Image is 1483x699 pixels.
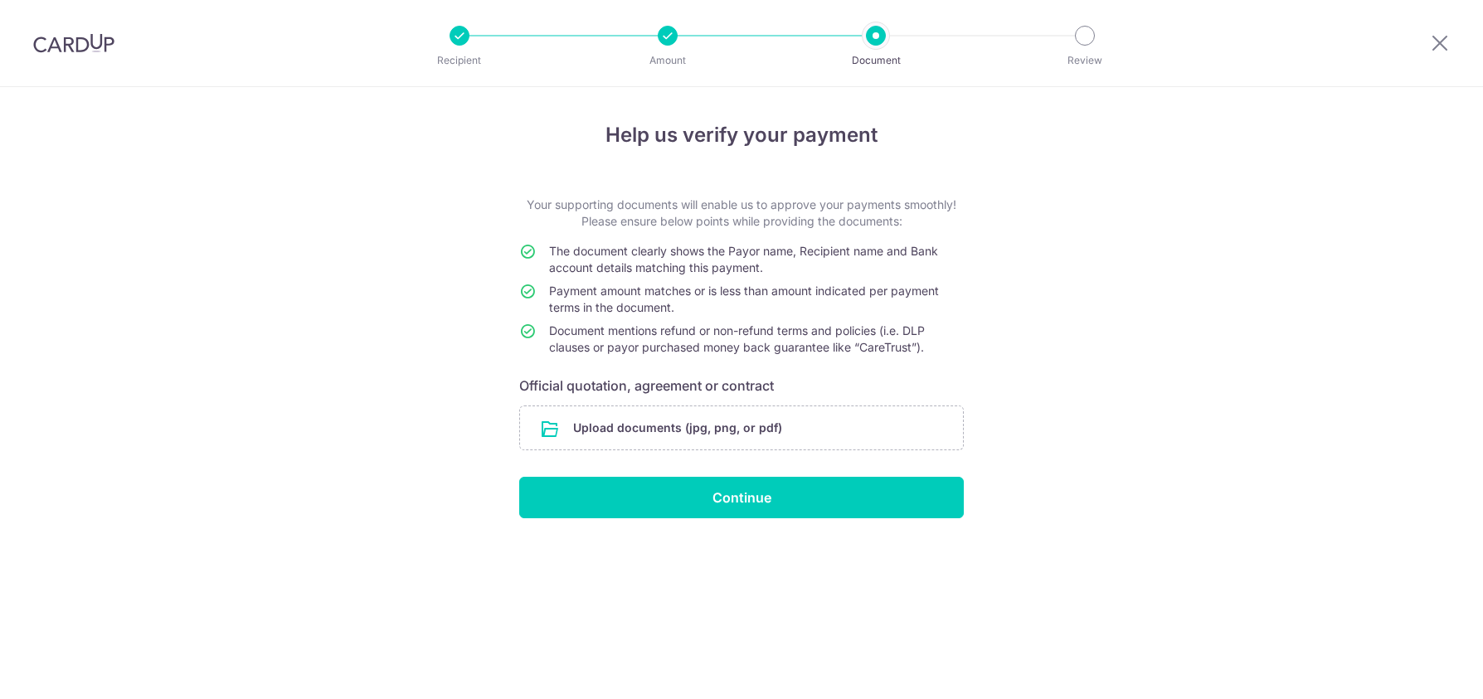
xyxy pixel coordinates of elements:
[519,376,964,396] h6: Official quotation, agreement or contract
[33,33,114,53] img: CardUp
[1377,649,1466,691] iframe: Opens a widget where you can find more information
[519,120,964,150] h4: Help us verify your payment
[549,323,925,354] span: Document mentions refund or non-refund terms and policies (i.e. DLP clauses or payor purchased mo...
[549,284,939,314] span: Payment amount matches or is less than amount indicated per payment terms in the document.
[519,197,964,230] p: Your supporting documents will enable us to approve your payments smoothly! Please ensure below p...
[519,477,964,518] input: Continue
[1024,52,1146,69] p: Review
[398,52,521,69] p: Recipient
[814,52,937,69] p: Document
[606,52,729,69] p: Amount
[519,405,964,450] div: Upload documents (jpg, png, or pdf)
[549,244,938,274] span: The document clearly shows the Payor name, Recipient name and Bank account details matching this ...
